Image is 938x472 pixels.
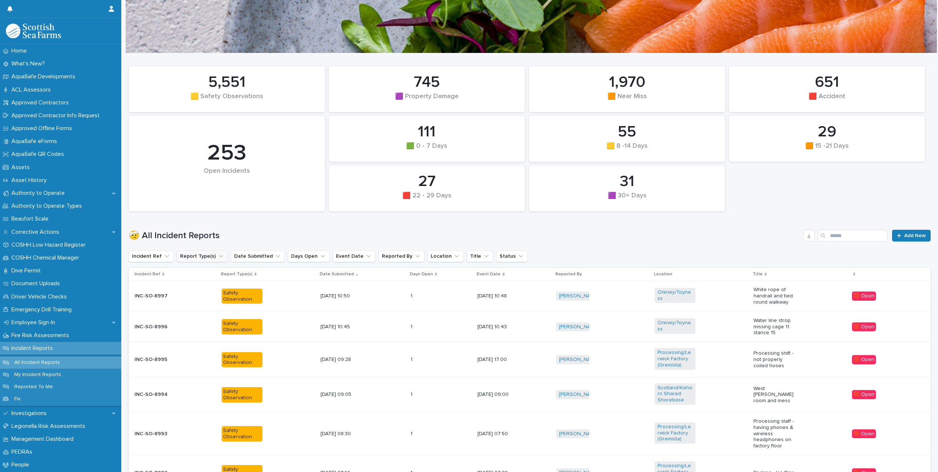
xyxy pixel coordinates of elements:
[559,293,599,299] a: [PERSON_NAME]
[129,311,931,342] tr: INC-SO-8996Safety Observation[DATE] 10:4511 [DATE] 10:43[PERSON_NAME] Orkney/Toyness Water line s...
[320,270,354,278] p: Date Submitted
[541,123,713,141] div: 55
[222,289,262,304] div: Safety Observation
[8,448,38,455] p: PEDRAs
[135,324,175,330] p: INC-SO-8996
[496,250,528,262] button: Status
[411,322,414,330] p: 1
[658,350,692,368] a: Processing/Lerwick Factory (Gremista)
[288,250,330,262] button: Days Open
[8,396,26,402] p: Fix
[341,192,512,207] div: 🟥 22 - 29 Days
[135,357,175,363] p: INC-SO-8995
[467,250,493,262] button: Title
[753,287,794,305] p: White rope of handrail and tied round walkway
[321,431,361,437] p: [DATE] 08:30
[8,280,66,287] p: Document Uploads
[8,242,92,248] p: COSHH Low Hazard Register
[658,289,692,302] a: Orkney/Toyness
[129,412,931,455] tr: INC-SO-8993Safety Observation[DATE] 08:3011 [DATE] 07:50[PERSON_NAME] Processing/Lerwick Factory ...
[559,357,599,363] a: [PERSON_NAME]
[741,123,913,141] div: 29
[741,142,913,158] div: 🟧 15 -21 Days
[135,391,175,398] p: INC-SO-8994
[477,324,518,330] p: [DATE] 10:43
[8,423,91,430] p: Legionella Risk Assessments
[427,250,464,262] button: Location
[559,431,599,437] a: [PERSON_NAME]
[231,250,285,262] button: Date Submitted
[8,151,70,158] p: AquaSafe QR Codes
[129,250,174,262] button: Incident Ref
[8,112,105,119] p: Approved Contractor Info Request
[411,292,414,299] p: 1
[8,306,78,313] p: Emergency Drill Training
[741,93,913,108] div: 🟥 Accident
[8,125,78,132] p: Approved Offline Forms
[852,390,876,399] div: 🟥 Open
[852,322,876,332] div: 🟥 Open
[904,233,926,238] span: Add New
[129,342,931,377] tr: INC-SO-8995Safety Observation[DATE] 09:2811 [DATE] 17:00[PERSON_NAME] Processing/Lerwick Factory ...
[477,431,518,437] p: [DATE] 07:50
[8,86,57,93] p: ACL Assessors
[333,250,376,262] button: Event Date
[341,73,512,92] div: 745
[8,319,61,326] p: Employee Sign-In
[852,292,876,301] div: 🟥 Open
[8,190,71,197] p: Authority to Operate
[8,360,66,366] p: All Incident Reports
[411,355,414,363] p: 1
[8,164,36,171] p: Assets
[341,123,512,141] div: 111
[541,172,713,191] div: 31
[129,281,931,311] tr: INC-SO-8997Safety Observation[DATE] 10:5011 [DATE] 10:48[PERSON_NAME] Orkney/Toyness White rope o...
[555,270,582,278] p: Reported By
[222,352,262,368] div: Safety Observation
[321,391,361,398] p: [DATE] 09:05
[8,436,79,443] p: Management Dashboard
[8,267,47,274] p: Dive Permit
[8,345,59,352] p: Incident Reports
[8,372,67,378] p: My Incident Reports
[8,254,85,261] p: COSHH Chemical Manager
[222,426,262,441] div: Safety Observation
[341,93,512,108] div: 🟪 Property Damage
[658,385,692,403] a: Scotland/Kishorn Shared Shorebase
[8,47,33,54] p: Home
[141,93,312,108] div: 🟨 Safety Observations
[221,270,253,278] p: Report Type(s)
[852,429,876,439] div: 🟥 Open
[753,386,794,404] p: West [PERSON_NAME] room and mess
[8,99,75,106] p: Approved Contractors
[341,142,512,158] div: 🟩 0 - 7 Days
[477,270,501,278] p: Event Date
[753,350,794,369] p: Processing shift - not properly coiled hoses
[8,203,88,210] p: Authority to Operate Types
[8,332,75,339] p: Fire Risk Assessments
[8,177,53,184] p: Asset History
[753,270,763,278] p: Title
[8,215,54,222] p: Beaufort Scale
[477,357,518,363] p: [DATE] 17:00
[129,230,800,241] h1: 🤕 All Incident Reports
[141,140,312,167] div: 253
[321,324,361,330] p: [DATE] 10:45
[654,270,672,278] p: Location
[321,293,361,299] p: [DATE] 10:50
[411,390,414,398] p: 1
[341,172,512,191] div: 27
[559,391,599,398] a: [PERSON_NAME]
[379,250,425,262] button: Reported By
[541,142,713,158] div: 🟨 8 -14 Days
[8,60,51,67] p: What's New?
[411,429,414,437] p: 1
[410,270,433,278] p: Days Open
[135,431,175,437] p: INC-SO-8993
[541,192,713,207] div: 🟪 30+ Days
[658,424,692,442] a: Processing/Lerwick Factory (Gremista)
[658,320,692,332] a: Orkney/Toyness
[135,293,175,299] p: INC-SO-8997
[321,357,361,363] p: [DATE] 09:28
[818,230,888,242] div: Search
